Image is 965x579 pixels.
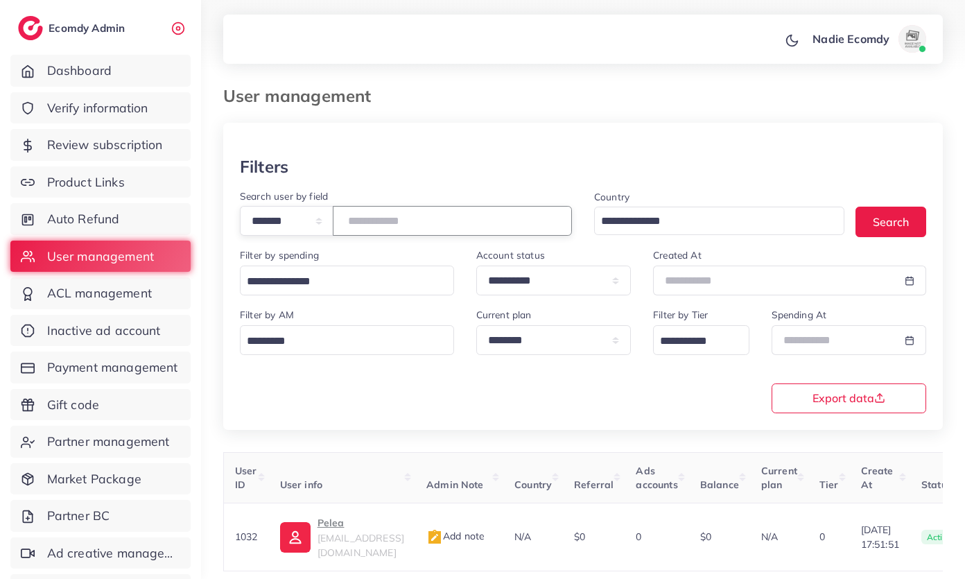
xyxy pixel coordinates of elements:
[10,203,191,235] a: Auto Refund
[655,331,731,352] input: Search for option
[18,16,43,40] img: logo
[47,470,141,488] span: Market Package
[476,308,532,322] label: Current plan
[240,189,328,203] label: Search user by field
[812,31,889,47] p: Nadie Ecomdy
[921,530,957,545] span: active
[596,211,826,232] input: Search for option
[47,248,154,266] span: User management
[921,478,952,491] span: Status
[223,86,382,106] h3: User management
[47,322,161,340] span: Inactive ad account
[10,241,191,273] a: User management
[235,465,257,491] span: User ID
[242,331,436,352] input: Search for option
[242,271,436,293] input: Search for option
[47,358,178,377] span: Payment management
[280,522,311,553] img: ic-user-info.36bf1079.svg
[10,315,191,347] a: Inactive ad account
[594,190,629,204] label: Country
[855,207,926,236] button: Search
[514,478,552,491] span: Country
[426,478,484,491] span: Admin Note
[653,325,749,355] div: Search for option
[10,389,191,421] a: Gift code
[47,544,180,562] span: Ad creative management
[47,433,170,451] span: Partner management
[280,478,322,491] span: User info
[10,277,191,309] a: ACL management
[47,173,125,191] span: Product Links
[240,266,454,295] div: Search for option
[898,25,926,53] img: avatar
[10,166,191,198] a: Product Links
[700,530,711,543] span: $0
[318,515,404,531] p: Pelea
[10,426,191,458] a: Partner management
[280,515,404,560] a: Pelea[EMAIL_ADDRESS][DOMAIN_NAME]
[819,530,825,543] span: 0
[636,530,641,543] span: 0
[47,507,110,525] span: Partner BC
[47,99,148,117] span: Verify information
[10,463,191,495] a: Market Package
[761,530,778,543] span: N/A
[812,392,885,404] span: Export data
[47,284,152,302] span: ACL management
[10,129,191,161] a: Review subscription
[10,92,191,124] a: Verify information
[700,478,739,491] span: Balance
[476,248,545,262] label: Account status
[47,210,120,228] span: Auto Refund
[772,383,927,413] button: Export data
[240,308,294,322] label: Filter by AM
[47,396,99,414] span: Gift code
[574,530,585,543] span: $0
[235,530,258,543] span: 1032
[772,308,827,322] label: Spending At
[636,465,677,491] span: Ads accounts
[18,16,128,40] a: logoEcomdy Admin
[426,529,443,546] img: admin_note.cdd0b510.svg
[47,136,163,154] span: Review subscription
[861,465,894,491] span: Create At
[761,465,797,491] span: Current plan
[426,530,485,542] span: Add note
[10,500,191,532] a: Partner BC
[819,478,839,491] span: Tier
[318,532,404,558] span: [EMAIL_ADDRESS][DOMAIN_NAME]
[594,207,844,235] div: Search for option
[240,325,454,355] div: Search for option
[10,55,191,87] a: Dashboard
[514,530,531,543] span: N/A
[805,25,932,53] a: Nadie Ecomdyavatar
[10,537,191,569] a: Ad creative management
[240,248,319,262] label: Filter by spending
[240,157,288,177] h3: Filters
[653,248,702,262] label: Created At
[574,478,614,491] span: Referral
[49,21,128,35] h2: Ecomdy Admin
[10,352,191,383] a: Payment management
[653,308,708,322] label: Filter by Tier
[47,62,112,80] span: Dashboard
[861,523,899,551] span: [DATE] 17:51:51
